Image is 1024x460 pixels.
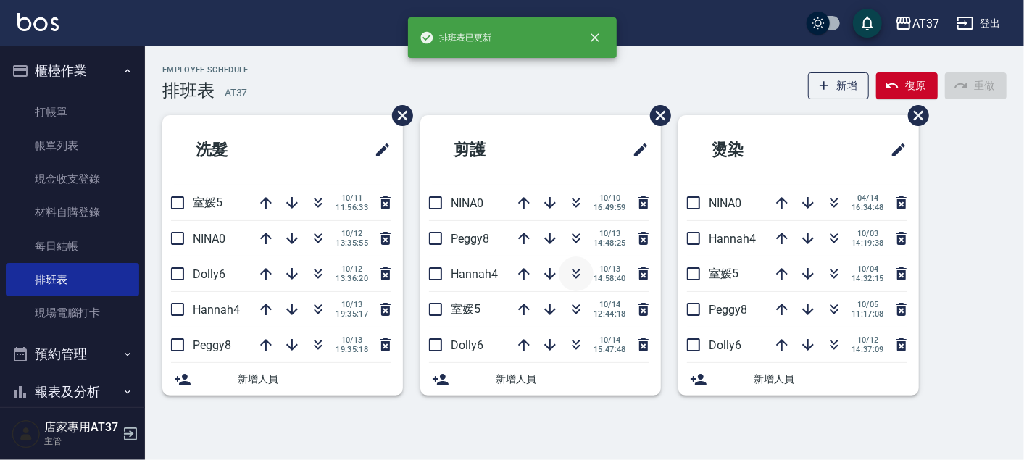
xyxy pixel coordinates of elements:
h3: 排班表 [162,80,215,101]
span: 10/04 [852,264,884,274]
span: 10/05 [852,300,884,309]
span: 13:36:20 [336,274,368,283]
span: Hannah4 [451,267,498,281]
a: 打帳單 [6,96,139,129]
span: 11:56:33 [336,203,368,212]
span: 室媛5 [709,267,738,280]
h6: — AT37 [215,85,248,101]
span: Peggy8 [451,232,489,246]
button: 復原 [876,72,938,99]
span: Dolly6 [709,338,741,352]
h2: 剪護 [432,124,565,176]
button: 報表及分析 [6,373,139,411]
button: save [853,9,882,38]
span: Hannah4 [709,232,756,246]
span: 修改班表的標題 [365,133,391,167]
span: 14:48:25 [594,238,626,248]
span: 19:35:17 [336,309,368,319]
a: 現金收支登錄 [6,162,139,196]
button: 預約管理 [6,335,139,373]
h2: 燙染 [690,124,823,176]
span: 19:35:18 [336,345,368,354]
span: 14:32:15 [852,274,884,283]
span: Hannah4 [193,303,240,317]
span: NINA0 [451,196,483,210]
span: 排班表已更新 [420,30,492,45]
span: 新增人員 [754,372,907,387]
span: 10/12 [336,264,368,274]
span: 新增人員 [238,372,391,387]
div: 新增人員 [420,363,661,396]
a: 現場電腦打卡 [6,296,139,330]
span: 14:58:40 [594,274,626,283]
span: Dolly6 [451,338,483,352]
span: NINA0 [193,232,225,246]
span: 刪除班表 [381,94,415,137]
span: 10/12 [336,229,368,238]
span: 10/13 [594,264,626,274]
span: 12:44:18 [594,309,626,319]
img: Logo [17,13,59,31]
span: Dolly6 [193,267,225,281]
span: 10/03 [852,229,884,238]
div: 新增人員 [678,363,919,396]
span: 刪除班表 [897,94,931,137]
span: 10/11 [336,193,368,203]
span: 14:19:38 [852,238,884,248]
a: 材料自購登錄 [6,196,139,229]
span: Peggy8 [193,338,231,352]
span: 16:34:48 [852,203,884,212]
button: close [579,22,611,54]
a: 每日結帳 [6,230,139,263]
span: 10/10 [594,193,626,203]
button: 登出 [951,10,1007,37]
span: 15:47:48 [594,345,626,354]
a: 排班表 [6,263,139,296]
span: 13:35:55 [336,238,368,248]
span: 04/14 [852,193,884,203]
span: 新增人員 [496,372,649,387]
button: 新增 [808,72,870,99]
img: Person [12,419,41,448]
h2: Employee Schedule [162,65,249,75]
span: 16:49:59 [594,203,626,212]
h5: 店家專用AT37 [44,420,118,435]
span: 修改班表的標題 [623,133,649,167]
a: 帳單列表 [6,129,139,162]
span: 刪除班表 [639,94,673,137]
span: 10/13 [336,335,368,345]
span: 10/13 [594,229,626,238]
span: 10/12 [852,335,884,345]
h2: 洗髮 [174,124,307,176]
span: 室媛5 [451,302,480,316]
span: 11:17:08 [852,309,884,319]
span: 室媛5 [193,196,222,209]
span: 修改班表的標題 [881,133,907,167]
div: 新增人員 [162,363,403,396]
span: 10/14 [594,300,626,309]
span: NINA0 [709,196,741,210]
button: 櫃檯作業 [6,52,139,90]
span: 10/14 [594,335,626,345]
span: 10/13 [336,300,368,309]
div: AT37 [912,14,939,33]
p: 主管 [44,435,118,448]
span: Peggy8 [709,303,747,317]
button: AT37 [889,9,945,38]
span: 14:37:09 [852,345,884,354]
